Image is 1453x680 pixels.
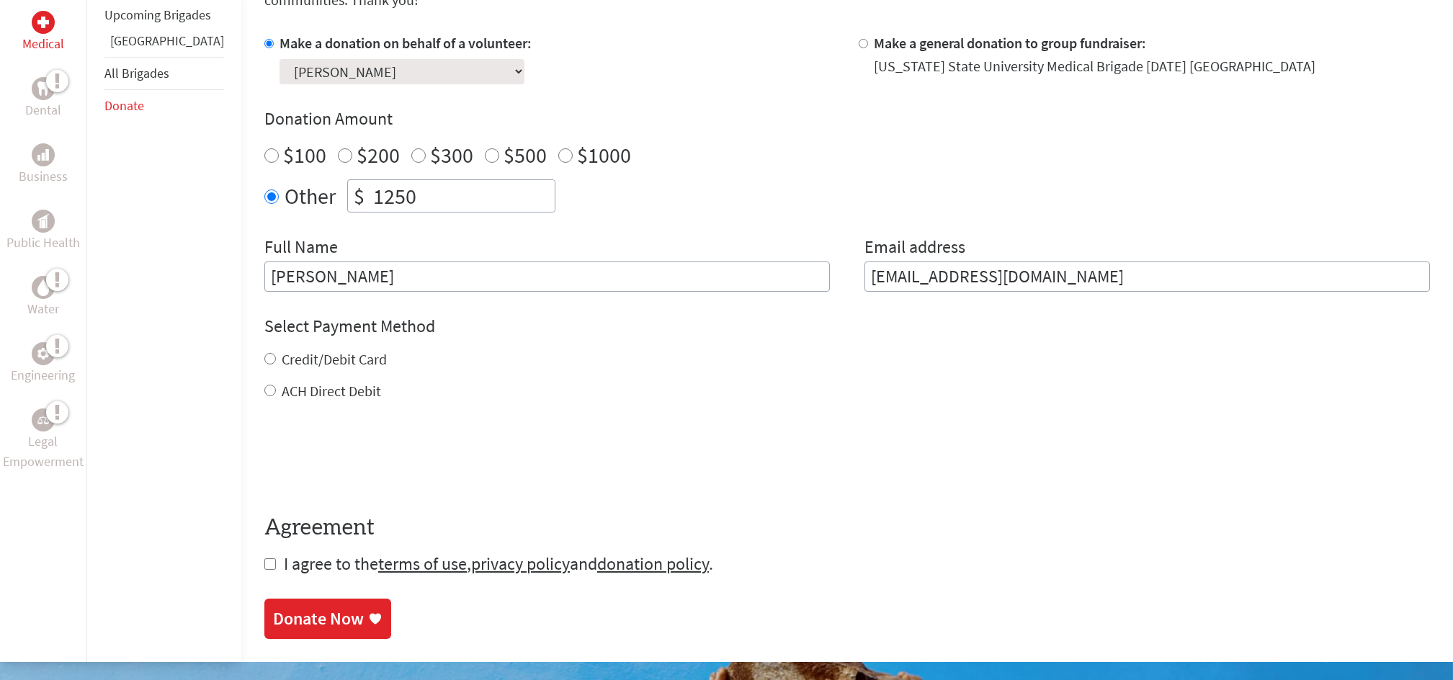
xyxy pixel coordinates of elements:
div: Legal Empowerment [32,408,55,431]
img: Business [37,149,49,161]
input: Enter Full Name [264,261,830,292]
div: $ [348,180,370,212]
a: WaterWater [27,276,59,319]
label: $300 [430,141,473,169]
a: Donate [104,97,144,114]
div: Engineering [32,342,55,365]
li: Donate [104,90,224,122]
p: Water [27,299,59,319]
label: $100 [283,141,326,169]
a: Legal EmpowermentLegal Empowerment [3,408,84,472]
div: [US_STATE] State University Medical Brigade [DATE] [GEOGRAPHIC_DATA] [874,56,1315,76]
li: All Brigades [104,57,224,90]
p: Public Health [6,233,80,253]
img: Engineering [37,348,49,359]
p: Legal Empowerment [3,431,84,472]
p: Medical [22,34,64,54]
img: Public Health [37,214,49,228]
div: Dental [32,77,55,100]
p: Engineering [12,365,76,385]
label: Make a general donation to group fundraiser: [874,34,1146,52]
a: donation policy [597,552,709,575]
a: All Brigades [104,65,169,81]
div: Medical [32,11,55,34]
p: Dental [25,100,61,120]
a: [GEOGRAPHIC_DATA] [110,32,224,49]
div: Donate Now [273,607,364,630]
a: Upcoming Brigades [104,6,211,23]
img: Medical [37,17,49,28]
div: Water [32,276,55,299]
label: Other [285,179,336,212]
div: Business [32,143,55,166]
label: ACH Direct Debit [282,382,381,400]
input: Your Email [864,261,1430,292]
label: Make a donation on behalf of a volunteer: [280,34,532,52]
label: $500 [504,141,547,169]
img: Water [37,279,49,296]
label: $200 [357,141,400,169]
img: Dental [37,82,49,96]
a: terms of use [378,552,467,575]
p: Business [19,166,68,187]
a: EngineeringEngineering [12,342,76,385]
a: DentalDental [25,77,61,120]
li: Guatemala [104,31,224,57]
a: MedicalMedical [22,11,64,54]
a: BusinessBusiness [19,143,68,187]
img: Legal Empowerment [37,416,49,424]
div: Public Health [32,210,55,233]
a: Donate Now [264,599,391,639]
span: I agree to the , and . [284,552,713,575]
a: privacy policy [471,552,570,575]
label: Email address [864,236,965,261]
h4: Agreement [264,515,1430,541]
label: $1000 [577,141,631,169]
h4: Select Payment Method [264,315,1430,338]
a: Public HealthPublic Health [6,210,80,253]
h4: Donation Amount [264,107,1430,130]
iframe: reCAPTCHA [264,430,483,486]
input: Enter Amount [370,180,555,212]
label: Credit/Debit Card [282,350,387,368]
label: Full Name [264,236,338,261]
